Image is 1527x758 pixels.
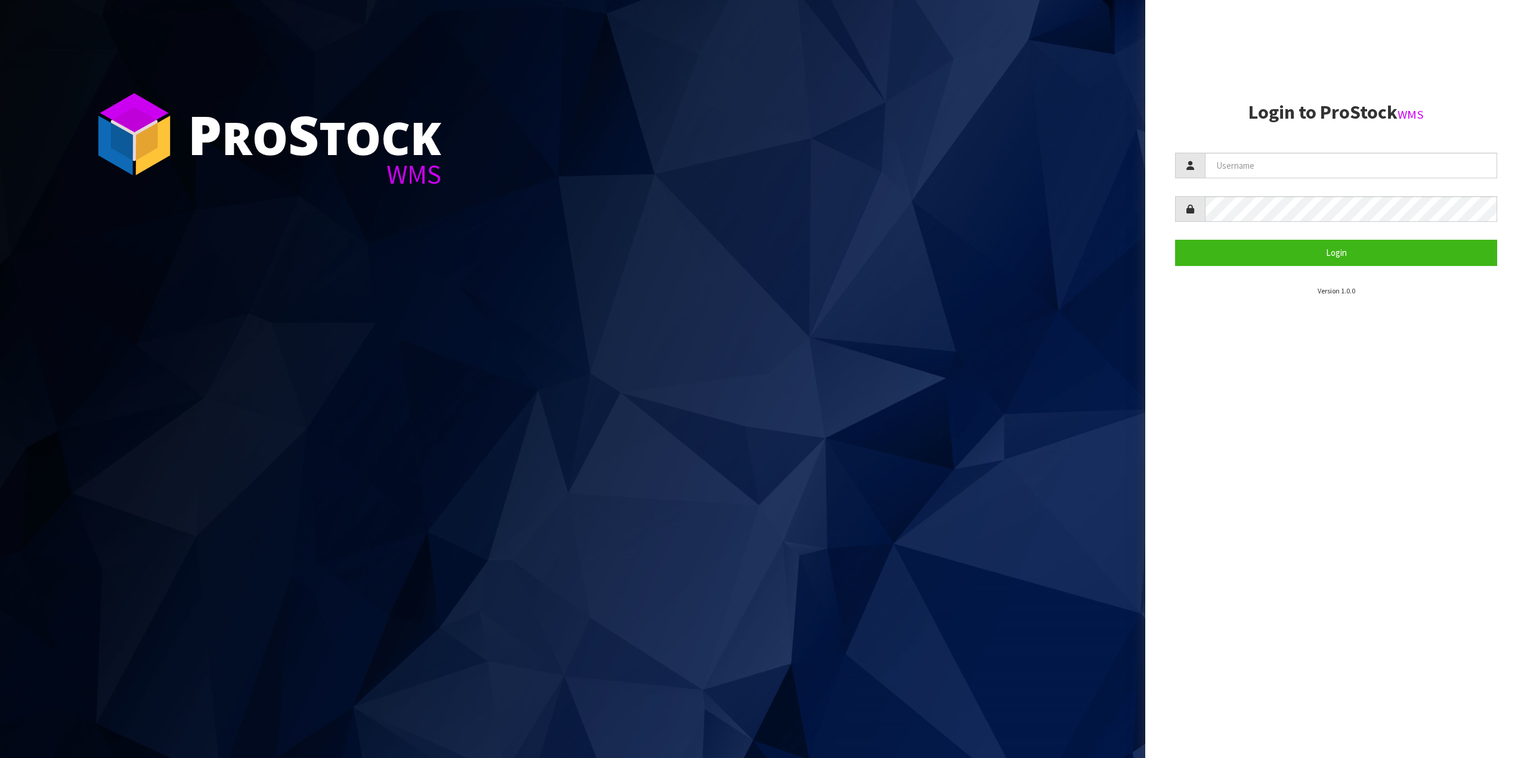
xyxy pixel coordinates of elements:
span: P [188,98,222,171]
button: Login [1175,240,1497,265]
img: ProStock Cube [89,89,179,179]
div: WMS [188,161,441,188]
small: WMS [1398,107,1424,122]
span: S [288,98,319,171]
div: ro tock [188,107,441,161]
h2: Login to ProStock [1175,102,1497,123]
small: Version 1.0.0 [1318,286,1355,295]
input: Username [1205,153,1497,178]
